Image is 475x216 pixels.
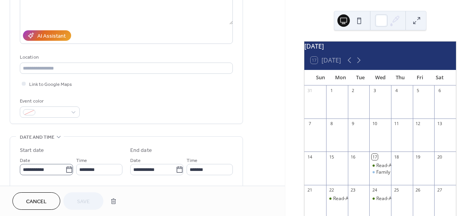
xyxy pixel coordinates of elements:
[369,195,391,202] div: Read-A-Loud with Ms. Suszie
[437,88,442,94] div: 6
[369,169,391,176] div: Family Fun Fair
[330,70,350,85] div: Mon
[415,154,421,160] div: 19
[307,121,313,127] div: 7
[376,162,438,169] div: Read-A-Loud with Ms. Suszie
[390,70,410,85] div: Thu
[326,195,348,202] div: Read-A-Loud with Ms. Suszie
[12,192,60,210] button: Cancel
[372,121,377,127] div: 10
[311,70,330,85] div: Sun
[328,154,334,160] div: 15
[20,97,78,105] div: Event color
[307,88,313,94] div: 31
[26,198,47,206] span: Cancel
[393,187,399,193] div: 25
[37,32,66,40] div: AI Assistant
[130,157,141,165] span: Date
[372,154,377,160] div: 17
[130,146,152,155] div: End date
[415,187,421,193] div: 26
[415,121,421,127] div: 12
[393,154,399,160] div: 18
[376,169,409,176] div: Family Fun Fair
[20,53,231,61] div: Location
[430,70,450,85] div: Sat
[20,157,30,165] span: Date
[187,157,197,165] span: Time
[304,42,456,51] div: [DATE]
[350,88,356,94] div: 2
[328,88,334,94] div: 1
[437,187,442,193] div: 27
[370,70,390,85] div: Wed
[76,157,87,165] span: Time
[369,162,391,169] div: Read-A-Loud with Ms. Suszie
[350,187,356,193] div: 23
[307,154,313,160] div: 14
[333,195,395,202] div: Read-A-Loud with Ms. Suszie
[393,121,399,127] div: 11
[393,88,399,94] div: 4
[372,88,377,94] div: 3
[350,121,356,127] div: 9
[20,146,44,155] div: Start date
[372,187,377,193] div: 24
[29,80,72,89] span: Link to Google Maps
[20,133,54,141] span: Date and time
[350,70,370,85] div: Tue
[437,154,442,160] div: 20
[410,70,430,85] div: Fri
[29,185,43,193] span: All day
[328,121,334,127] div: 8
[23,30,71,41] button: AI Assistant
[350,154,356,160] div: 16
[415,88,421,94] div: 5
[307,187,313,193] div: 21
[328,187,334,193] div: 22
[437,121,442,127] div: 13
[376,195,438,202] div: Read-A-Loud with Ms. Suszie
